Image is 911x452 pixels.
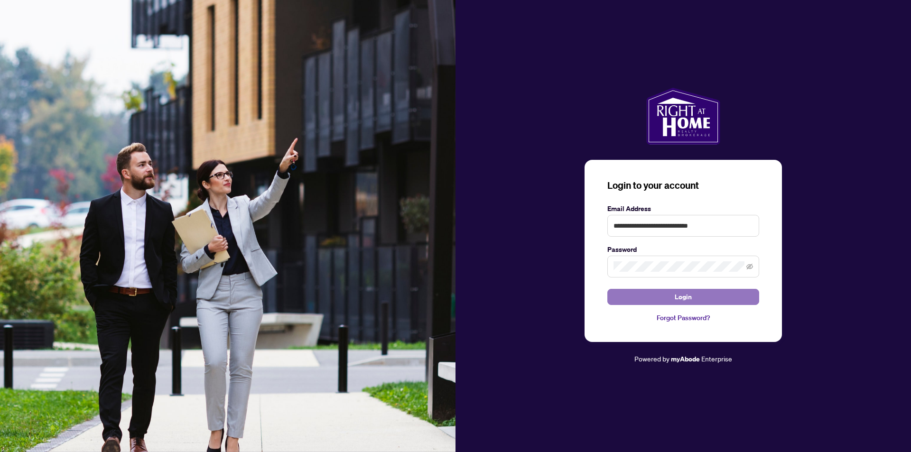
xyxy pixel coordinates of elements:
[607,244,759,255] label: Password
[746,263,753,270] span: eye-invisible
[671,354,700,364] a: myAbode
[607,289,759,305] button: Login
[607,203,759,214] label: Email Address
[607,313,759,323] a: Forgot Password?
[646,88,720,145] img: ma-logo
[675,289,692,304] span: Login
[607,179,759,192] h3: Login to your account
[701,354,732,363] span: Enterprise
[634,354,669,363] span: Powered by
